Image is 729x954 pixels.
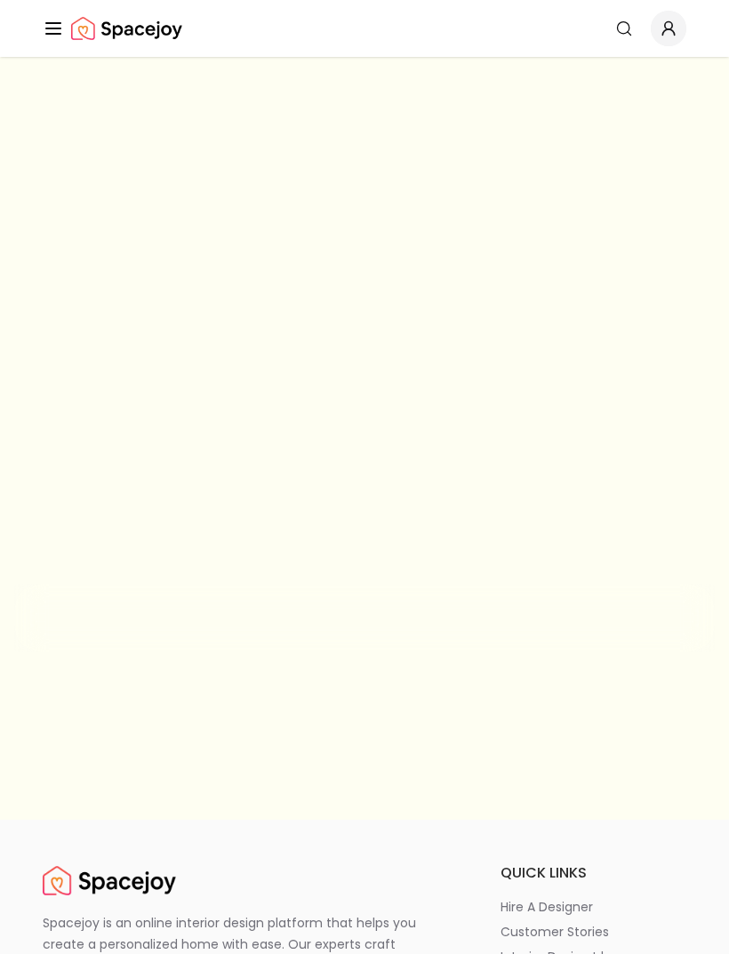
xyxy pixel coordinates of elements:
[501,898,593,916] p: hire a designer
[71,11,182,46] img: Spacejoy Logo
[43,862,176,898] img: Spacejoy Logo
[501,898,686,916] a: hire a designer
[43,862,176,898] a: Spacejoy
[501,923,686,941] a: customer stories
[501,923,609,941] p: customer stories
[501,862,686,884] h6: quick links
[71,11,182,46] a: Spacejoy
